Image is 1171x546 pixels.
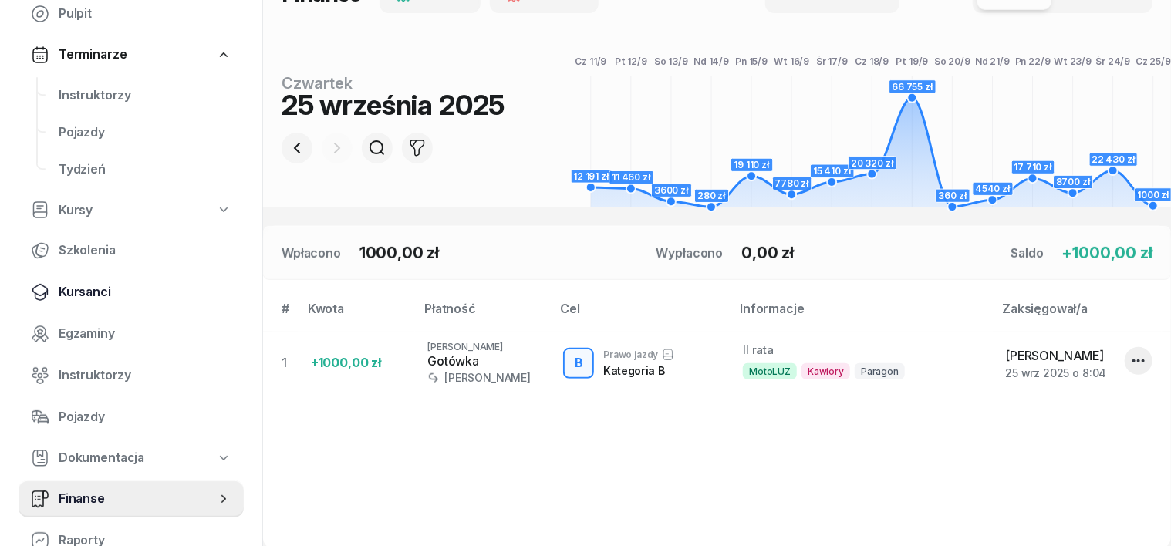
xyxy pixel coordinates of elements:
div: Prawo jazdy [603,349,673,361]
tspan: So 20/9 [934,56,970,67]
div: Saldo [1011,244,1044,262]
th: Płatność [415,298,551,332]
span: Kursanci [59,282,231,302]
th: Kwota [299,298,415,332]
span: Paragon [855,363,905,379]
span: [PERSON_NAME] [427,341,503,352]
tspan: Nd 14/9 [693,56,729,67]
a: Dokumentacja [19,440,244,476]
span: Instruktorzy [59,86,231,106]
div: Wypłacono [656,244,724,262]
div: +1000,00 zł [311,353,403,373]
a: Szkolenia [19,232,244,269]
a: Kursy [19,193,244,228]
tspan: Wt 16/9 [774,56,810,67]
tspan: Pn 15/9 [736,56,768,67]
div: 1 [282,353,299,373]
a: Pojazdy [19,399,244,436]
tspan: Nd 21/9 [976,56,1011,67]
tspan: Pn 22/9 [1015,56,1051,67]
a: Terminarze [19,37,244,72]
a: Pojazdy [46,114,244,151]
span: Pulpit [59,4,231,24]
tspan: So 13/9 [654,56,688,67]
span: Instruktorzy [59,366,231,386]
a: Tydzień [46,151,244,188]
div: [PERSON_NAME] [427,371,538,384]
span: + [1062,244,1073,262]
button: B [563,348,594,379]
div: 25 września 2025 [282,91,505,119]
a: Egzaminy [19,315,244,352]
span: Egzaminy [59,324,231,344]
div: czwartek [282,76,505,91]
div: II rata [743,342,980,358]
div: Gotówka [427,352,538,372]
tspan: Cz 18/9 [855,56,889,67]
span: Szkolenia [59,241,231,261]
div: B [569,350,589,376]
a: Finanse [19,480,244,517]
th: # [263,298,299,332]
span: MotoLUZ [743,363,797,379]
th: Informacje [731,298,993,332]
span: Pojazdy [59,123,231,143]
a: Instruktorzy [46,77,244,114]
tspan: Wt 23/9 [1055,56,1092,67]
th: Zaksięgował/a [993,298,1171,332]
span: Pojazdy [59,407,231,427]
tspan: Pt 12/9 [615,56,647,67]
span: Kursy [59,201,93,221]
tspan: Cz 11/9 [575,56,607,67]
div: Wpłacono [282,244,341,262]
a: Kursanci [19,274,244,311]
span: Terminarze [59,45,127,65]
a: Instruktorzy [19,357,244,394]
span: 25 wrz 2025 o 8:04 [1005,366,1106,379]
span: Finanse [59,489,216,509]
tspan: Pt 19/9 [896,56,929,67]
tspan: Śr 24/9 [1096,55,1131,67]
span: Dokumentacja [59,448,144,468]
span: [PERSON_NAME] [1005,348,1104,363]
th: Cel [551,298,731,332]
span: Kawiory [801,363,850,379]
tspan: Śr 17/9 [816,55,848,67]
div: Kategoria B [603,364,673,377]
span: Tydzień [59,160,231,180]
tspan: Cz 25/9 [1136,56,1171,67]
